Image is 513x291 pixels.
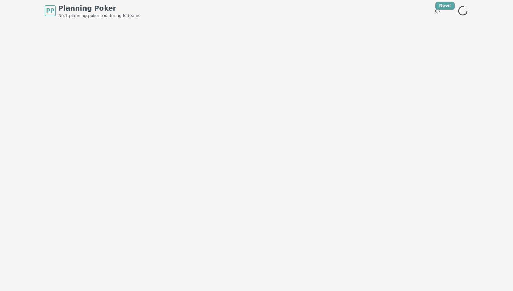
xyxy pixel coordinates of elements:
a: PPPlanning PokerNo.1 planning poker tool for agile teams [45,3,140,18]
span: Planning Poker [58,3,140,13]
div: New! [435,2,455,10]
button: New! [432,5,444,17]
span: PP [46,7,54,15]
span: No.1 planning poker tool for agile teams [58,13,140,18]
